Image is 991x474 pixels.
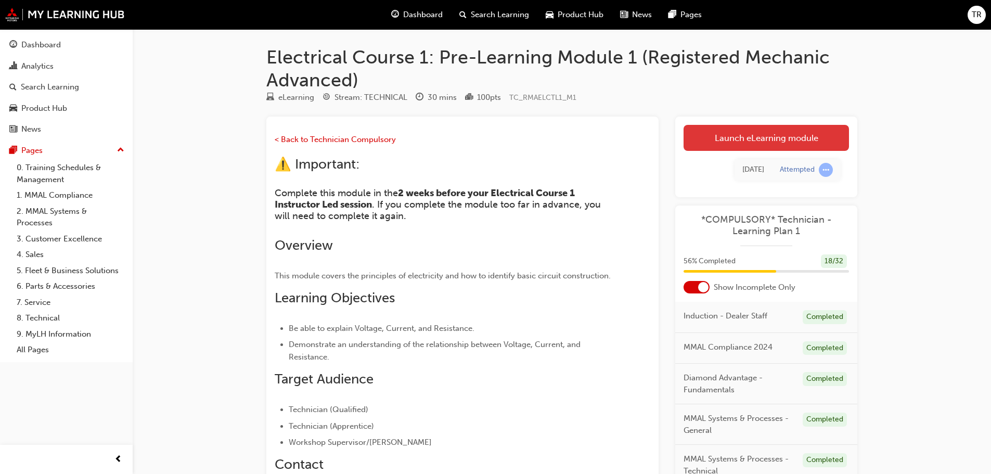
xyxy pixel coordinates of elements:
span: Diamond Advantage - Fundamentals [684,372,794,395]
span: clock-icon [416,93,423,103]
span: Demonstrate an understanding of the relationship between Voltage, Current, and Resistance. [289,340,583,362]
div: Duration [416,91,457,104]
a: < Back to Technician Compulsory [275,135,396,144]
button: Pages [4,141,128,160]
a: 6. Parts & Accessories [12,278,128,294]
span: news-icon [9,125,17,134]
div: Completed [803,341,847,355]
span: learningResourceType_ELEARNING-icon [266,93,274,103]
a: Analytics [4,57,128,76]
span: podium-icon [465,93,473,103]
a: 3. Customer Excellence [12,231,128,247]
span: Overview [275,237,333,253]
span: Technician (Apprentice) [289,421,374,431]
a: 9. MyLH Information [12,326,128,342]
span: This module covers the principles of electricity and how to identify basic circuit construction. [275,271,611,280]
div: Stream [323,91,407,104]
span: Pages [680,9,702,21]
span: Learning Objectives [275,290,395,306]
span: 2 weeks before your Electrical Course 1 Instructor Led session [275,187,577,210]
span: . If you complete the module too far in advance, you will need to complete it again. [275,199,603,222]
div: Points [465,91,501,104]
span: MMAL Compliance 2024 [684,341,773,353]
button: TR [968,6,986,24]
span: Learning resource code [509,93,576,102]
span: Show Incomplete Only [714,281,795,293]
a: guage-iconDashboard [383,4,451,25]
a: 2. MMAL Systems & Processes [12,203,128,231]
span: search-icon [459,8,467,21]
span: Dashboard [403,9,443,21]
a: 5. Fleet & Business Solutions [12,263,128,279]
a: 0. Training Schedules & Management [12,160,128,187]
div: Completed [803,453,847,467]
span: pages-icon [668,8,676,21]
span: car-icon [9,104,17,113]
div: eLearning [278,92,314,104]
div: 18 / 32 [821,254,847,268]
span: learningRecordVerb_ATTEMPT-icon [819,163,833,177]
div: Pages [21,145,43,157]
a: News [4,120,128,139]
span: MMAL Systems & Processes - General [684,413,794,436]
span: Contact [275,456,324,472]
div: Type [266,91,314,104]
span: Complete this module in the [275,187,398,199]
span: up-icon [117,144,124,157]
a: Search Learning [4,78,128,97]
div: Mon Aug 11 2025 15:15:16 GMT+1000 (Australian Eastern Standard Time) [742,164,764,176]
span: chart-icon [9,62,17,71]
span: car-icon [546,8,554,21]
a: 4. Sales [12,247,128,263]
span: search-icon [9,83,17,92]
div: Attempted [780,165,815,175]
h1: Electrical Course 1: Pre-Learning Module 1 (Registered Mechanic Advanced) [266,46,857,91]
div: Completed [803,310,847,324]
span: 56 % Completed [684,255,736,267]
span: News [632,9,652,21]
span: Search Learning [471,9,529,21]
span: Induction - Dealer Staff [684,310,767,322]
a: *COMPULSORY* Technician - Learning Plan 1 [684,214,849,237]
div: 30 mins [428,92,457,104]
span: guage-icon [9,41,17,50]
span: Technician (Qualified) [289,405,368,414]
a: car-iconProduct Hub [537,4,612,25]
span: prev-icon [114,453,122,466]
a: Launch eLearning module [684,125,849,151]
div: Completed [803,372,847,386]
span: pages-icon [9,146,17,156]
span: ⚠️ Important: [275,156,359,172]
div: Dashboard [21,39,61,51]
a: search-iconSearch Learning [451,4,537,25]
button: DashboardAnalyticsSearch LearningProduct HubNews [4,33,128,141]
span: Workshop Supervisor/[PERSON_NAME] [289,438,432,447]
a: 8. Technical [12,310,128,326]
a: Dashboard [4,35,128,55]
div: Completed [803,413,847,427]
span: target-icon [323,93,330,103]
span: Target Audience [275,371,374,387]
span: guage-icon [391,8,399,21]
div: Search Learning [21,81,79,93]
div: Product Hub [21,103,67,114]
div: 100 pts [477,92,501,104]
span: Product Hub [558,9,603,21]
a: Product Hub [4,99,128,118]
a: 1. MMAL Compliance [12,187,128,203]
a: 7. Service [12,294,128,311]
div: News [21,123,41,135]
span: TR [972,9,982,21]
span: news-icon [620,8,628,21]
div: Stream: TECHNICAL [334,92,407,104]
a: news-iconNews [612,4,660,25]
a: All Pages [12,342,128,358]
img: mmal [5,8,125,21]
a: pages-iconPages [660,4,710,25]
div: Analytics [21,60,54,72]
span: Be able to explain Voltage, Current, and Resistance. [289,324,474,333]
